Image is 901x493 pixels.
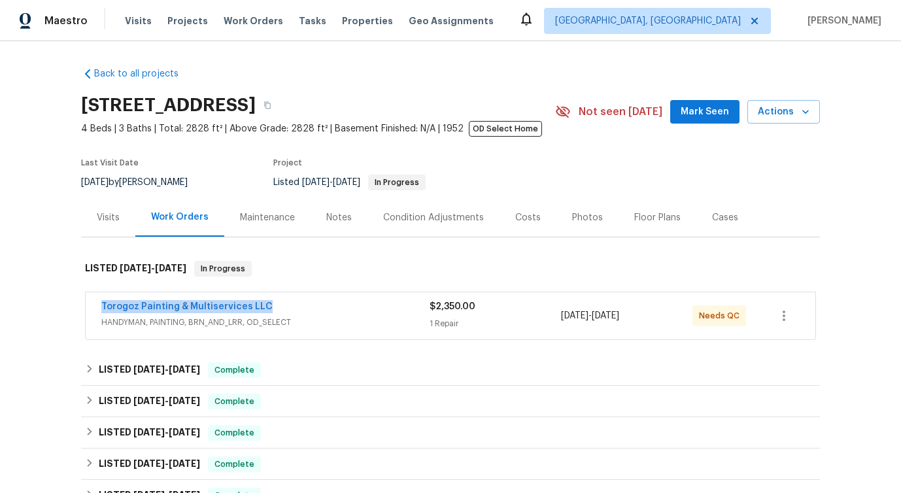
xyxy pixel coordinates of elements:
a: Back to all projects [81,67,207,80]
span: [PERSON_NAME] [802,14,881,27]
button: Copy Address [256,93,279,117]
span: Maestro [44,14,88,27]
span: [DATE] [133,396,165,405]
div: Photos [572,211,603,224]
span: Tasks [299,16,326,25]
div: LISTED [DATE]-[DATE]Complete [81,354,820,386]
div: Notes [326,211,352,224]
span: Mark Seen [681,104,729,120]
span: Actions [758,104,809,120]
div: LISTED [DATE]-[DATE]In Progress [81,248,820,290]
span: Properties [342,14,393,27]
span: Complete [209,458,260,471]
div: LISTED [DATE]-[DATE]Complete [81,386,820,417]
span: Needs QC [699,309,745,322]
h6: LISTED [99,425,200,441]
div: Work Orders [151,211,209,224]
button: Actions [747,100,820,124]
span: - [133,428,200,437]
span: [DATE] [561,311,588,320]
span: [DATE] [169,428,200,437]
div: LISTED [DATE]-[DATE]Complete [81,417,820,449]
span: - [133,365,200,374]
h6: LISTED [85,261,186,277]
span: - [133,396,200,405]
div: Cases [712,211,738,224]
div: LISTED [DATE]-[DATE]Complete [81,449,820,480]
span: Last Visit Date [81,159,139,167]
div: Costs [515,211,541,224]
div: 1 Repair [430,317,561,330]
div: by [PERSON_NAME] [81,175,203,190]
div: Condition Adjustments [383,211,484,224]
span: Projects [167,14,208,27]
span: Listed [273,178,426,187]
span: Complete [209,426,260,439]
span: Geo Assignments [409,14,494,27]
span: Work Orders [224,14,283,27]
span: Project [273,159,302,167]
span: - [561,309,619,322]
span: 4 Beds | 3 Baths | Total: 2828 ft² | Above Grade: 2828 ft² | Basement Finished: N/A | 1952 [81,122,555,135]
span: Not seen [DATE] [579,105,662,118]
h2: [STREET_ADDRESS] [81,99,256,112]
span: - [120,263,186,273]
a: Torogoz Painting & Multiservices LLC [101,302,273,311]
span: [DATE] [333,178,360,187]
div: Floor Plans [634,211,681,224]
h6: LISTED [99,362,200,378]
span: [DATE] [133,428,165,437]
span: $2,350.00 [430,302,475,311]
span: Complete [209,395,260,408]
span: [DATE] [169,459,200,468]
span: [DATE] [81,178,109,187]
span: [DATE] [169,365,200,374]
button: Mark Seen [670,100,739,124]
span: [DATE] [120,263,151,273]
span: [DATE] [133,459,165,468]
span: [DATE] [133,365,165,374]
span: HANDYMAN, PAINTING, BRN_AND_LRR, OD_SELECT [101,316,430,329]
span: [DATE] [592,311,619,320]
div: Maintenance [240,211,295,224]
span: Complete [209,364,260,377]
span: [DATE] [155,263,186,273]
span: In Progress [195,262,250,275]
span: Visits [125,14,152,27]
span: In Progress [369,178,424,186]
span: OD Select Home [469,121,542,137]
span: [GEOGRAPHIC_DATA], [GEOGRAPHIC_DATA] [555,14,741,27]
h6: LISTED [99,394,200,409]
h6: LISTED [99,456,200,472]
span: [DATE] [169,396,200,405]
span: - [302,178,360,187]
span: - [133,459,200,468]
div: Visits [97,211,120,224]
span: [DATE] [302,178,330,187]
